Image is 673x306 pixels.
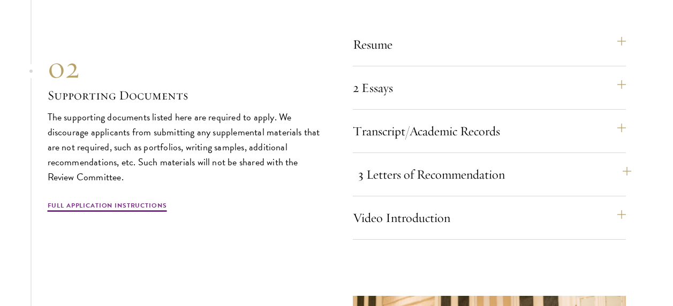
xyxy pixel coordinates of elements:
[48,86,321,104] h3: Supporting Documents
[48,201,167,213] a: Full Application Instructions
[358,162,631,187] button: 3 Letters of Recommendation
[353,205,626,231] button: Video Introduction
[48,49,321,86] div: 02
[353,32,626,57] button: Resume
[48,110,321,185] p: The supporting documents listed here are required to apply. We discourage applicants from submitt...
[353,75,626,101] button: 2 Essays
[353,118,626,144] button: Transcript/Academic Records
